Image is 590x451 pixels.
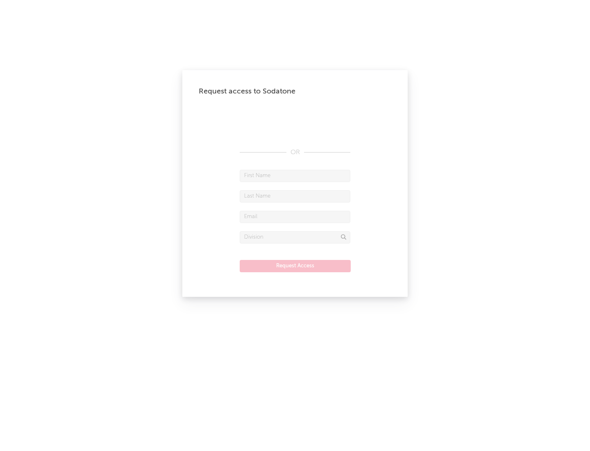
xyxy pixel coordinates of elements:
input: Division [240,231,350,244]
input: First Name [240,170,350,182]
button: Request Access [240,260,351,272]
input: Last Name [240,190,350,203]
div: OR [240,148,350,157]
input: Email [240,211,350,223]
div: Request access to Sodatone [199,87,391,96]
